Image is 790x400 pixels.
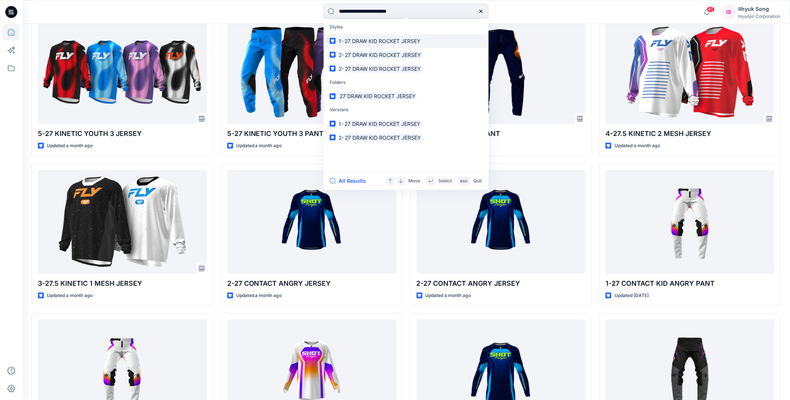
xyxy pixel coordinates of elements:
a: 1-27 DRAW KID ROCKET JERSEY [325,34,487,48]
p: esc [460,177,468,185]
p: Quit [473,177,482,185]
mark: 27 DRAW KID ROCKET JERSEY [344,64,422,73]
span: 1- [339,121,343,127]
a: 27 DRAW KID ROCKET JERSEY [325,89,487,103]
a: 2-27 DRAW KID ROCKET JERSEY [325,62,487,76]
p: Updated a month ago [426,292,471,300]
a: 2-27 DRAW KID ROCKET JERSEY [325,48,487,62]
p: 1-27 DEVO FUTURE PANT [417,128,586,139]
mark: 27 DRAW KID ROCKET JERSEY [344,133,422,142]
div: IS [722,5,736,19]
mark: 27 DRAW KID ROCKET JERSEY [344,51,422,59]
button: All Results [330,176,371,185]
p: 1-27 CONTACT KID ANGRY PANT [606,278,775,289]
a: 2-27 CONTACT ANGRY JERSEY [227,170,396,274]
p: Updated a month ago [615,142,660,150]
p: Move [408,177,420,185]
p: 4-27.5 KINETIC 2 MESH JERSEY [606,128,775,139]
p: Folders [325,76,487,90]
p: 5-27 KINETIC YOUTH 3 PANT [227,128,396,139]
span: 2- [339,52,344,58]
p: 2-27 CONTACT ANGRY JERSEY [227,278,396,289]
div: Hyunjin Corporation [739,13,781,19]
mark: 27 DRAW KID ROCKET JERSEY [343,119,421,128]
a: 5-27 KINETIC YOUTH 3 JERSEY [38,20,207,124]
p: 3-27.5 KINETIC 1 MESH JERSEY [38,278,207,289]
span: 2- [339,66,344,72]
p: Styles [325,20,487,34]
a: 1-27 DEVO FUTURE PANT [417,20,586,124]
a: 5-27 KINETIC YOUTH 3 PANT [227,20,396,124]
p: 5-27 KINETIC YOUTH 3 JERSEY [38,128,207,139]
div: Ilhyuk Song [739,4,781,13]
a: 1-27 CONTACT KID ANGRY PANT [606,170,775,274]
mark: 27 DRAW KID ROCKET JERSEY [339,92,417,100]
p: Updated [DATE] [615,292,649,300]
a: 1-27 DRAW KID ROCKET JERSEY [325,117,487,131]
a: 3-27.5 KINETIC 1 MESH JERSEY [38,170,207,274]
span: 41 [707,6,715,12]
span: 1- [339,38,343,44]
a: 4-27.5 KINETIC 2 MESH JERSEY [606,20,775,124]
span: 2- [339,134,344,141]
p: 2-27 CONTACT ANGRY JERSEY [417,278,586,289]
p: Updated a month ago [47,142,93,150]
p: Updated a month ago [236,292,282,300]
p: Updated a month ago [47,292,93,300]
a: 2-27 DRAW KID ROCKET JERSEY [325,131,487,145]
a: 2-27 CONTACT ANGRY JERSEY [417,170,586,274]
p: Versions [325,103,487,117]
p: Updated a month ago [236,142,282,150]
mark: 27 DRAW KID ROCKET JERSEY [343,37,421,45]
p: Select [438,177,452,185]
